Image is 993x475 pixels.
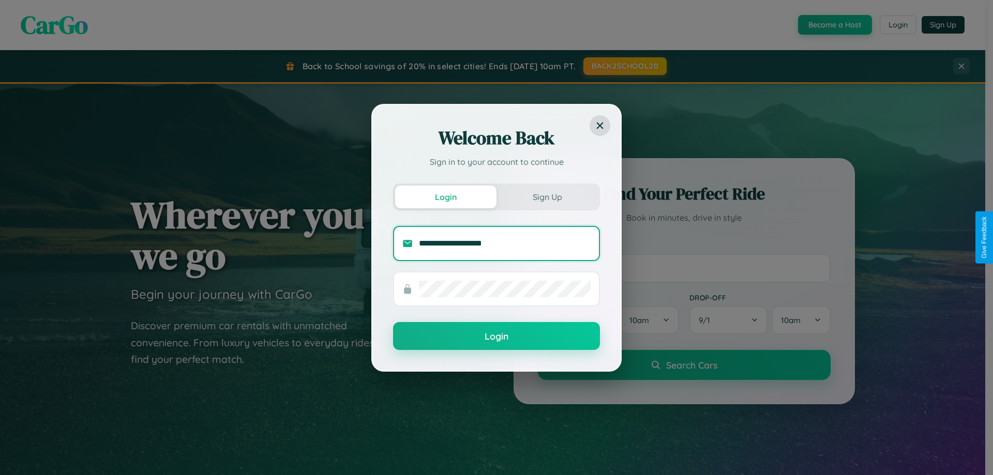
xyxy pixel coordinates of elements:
[395,186,496,208] button: Login
[981,217,988,258] div: Give Feedback
[393,126,600,150] h2: Welcome Back
[393,156,600,168] p: Sign in to your account to continue
[393,322,600,350] button: Login
[496,186,598,208] button: Sign Up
